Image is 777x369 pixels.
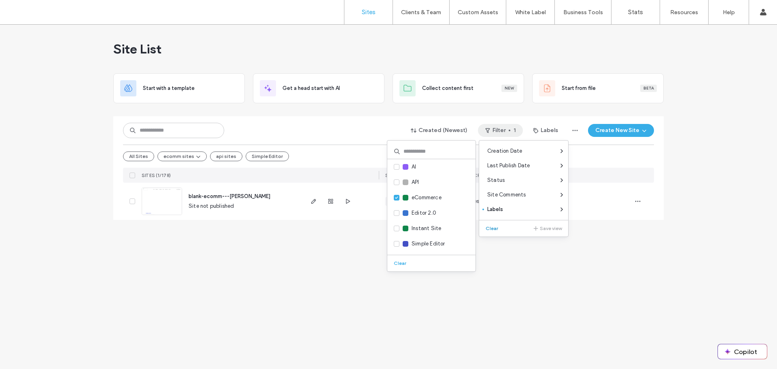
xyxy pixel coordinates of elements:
[532,73,664,103] div: Start from fileBeta
[478,124,523,137] button: Filter1
[412,240,445,248] span: Simple Editor
[422,84,473,92] span: Collect content first
[487,147,522,155] span: Creation Date
[282,84,340,92] span: Get a head start with AI
[562,84,596,92] span: Start from file
[393,73,524,103] div: Collect content firstNew
[487,205,503,213] span: Labels
[640,85,657,92] div: Beta
[246,151,289,161] button: Simple Editor
[412,224,441,232] span: Instant Site
[718,344,767,359] button: Copilot
[412,194,442,202] span: eCommerce
[113,73,245,103] div: Start with a template
[253,73,384,103] div: Get a head start with AI
[18,6,35,13] span: Help
[143,84,195,92] span: Start with a template
[391,258,411,268] button: main-clear-button
[723,9,735,16] label: Help
[157,151,207,161] button: ecomm sites
[670,9,698,16] label: Resources
[113,41,161,57] span: Site List
[515,9,546,16] label: White Label
[401,9,441,16] label: Clients & Team
[501,85,517,92] div: New
[487,191,526,199] span: Site Comments
[189,202,234,210] span: Site not published
[482,224,503,233] button: main-clear-button
[210,151,242,161] button: api sites
[628,9,643,16] label: Stats
[189,193,270,199] a: blank-ecomm---[PERSON_NAME]
[385,173,405,178] span: STATUS
[412,178,419,186] span: API
[458,9,498,16] label: Custom Assets
[412,209,436,217] span: Editor 2.0
[487,162,530,170] span: Last Publish Date
[487,176,505,184] span: Status
[563,9,603,16] label: Business Tools
[362,9,376,16] label: Sites
[404,124,475,137] button: Created (Newest)
[142,173,171,178] span: SITES (1/178)
[588,124,654,137] button: Create New Site
[123,151,154,161] button: All Sites
[526,124,565,137] button: Labels
[412,163,416,171] span: AI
